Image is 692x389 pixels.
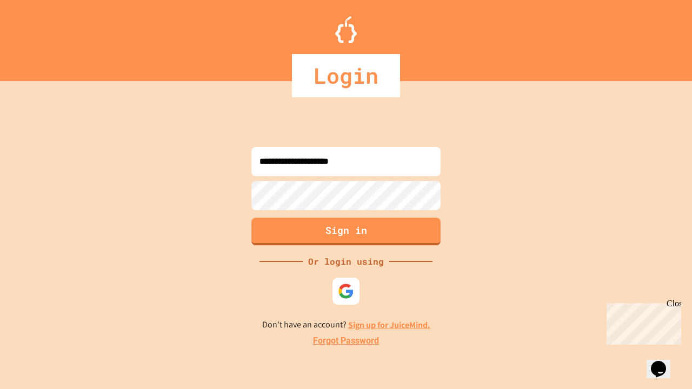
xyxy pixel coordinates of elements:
p: Don't have an account? [262,318,430,332]
iframe: chat widget [647,346,681,378]
a: Forgot Password [313,334,379,347]
img: Logo.svg [335,16,357,43]
img: google-icon.svg [338,283,354,299]
a: Sign up for JuiceMind. [348,319,430,331]
div: Or login using [303,255,389,268]
div: Login [292,54,400,97]
div: Chat with us now!Close [4,4,75,69]
button: Sign in [251,218,441,245]
iframe: chat widget [602,299,681,345]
